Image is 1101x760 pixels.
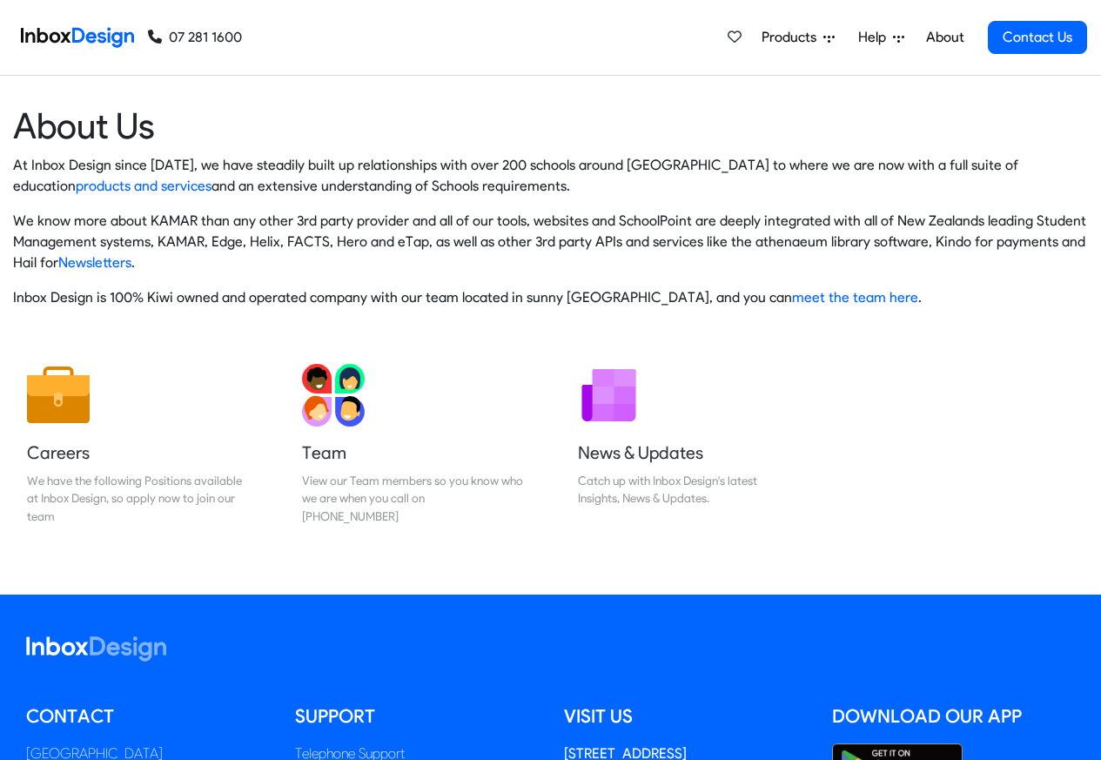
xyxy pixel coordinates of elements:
h5: Download our App [832,703,1075,730]
span: Help [858,27,893,48]
p: We know more about KAMAR than any other 3rd party provider and all of our tools, websites and Sch... [13,211,1088,273]
img: 2022_01_13_icon_job.svg [27,364,90,427]
h5: News & Updates [578,441,799,465]
a: 07 281 1600 [148,27,242,48]
a: Help [851,20,911,55]
h5: Visit us [564,703,807,730]
img: 2022_01_13_icon_team.svg [302,364,365,427]
p: Inbox Design is 100% Kiwi owned and operated company with our team located in sunny [GEOGRAPHIC_D... [13,287,1088,308]
a: News & Updates Catch up with Inbox Design's latest Insights, News & Updates. [564,350,813,539]
heading: About Us [13,104,1088,148]
h5: Team [302,441,523,465]
div: View our Team members so you know who we are when you call on [PHONE_NUMBER] [302,472,523,525]
img: 2022_01_12_icon_newsletter.svg [578,364,641,427]
a: Products [755,20,842,55]
div: Catch up with Inbox Design's latest Insights, News & Updates. [578,472,799,508]
h5: Contact [26,703,269,730]
a: Team View our Team members so you know who we are when you call on [PHONE_NUMBER] [288,350,537,539]
span: Products [762,27,823,48]
img: logo_inboxdesign_white.svg [26,636,166,662]
a: Careers We have the following Positions available at Inbox Design, so apply now to join our team [13,350,262,539]
a: About [921,20,969,55]
h5: Support [295,703,538,730]
h5: Careers [27,441,248,465]
div: We have the following Positions available at Inbox Design, so apply now to join our team [27,472,248,525]
a: products and services [76,178,211,194]
a: meet the team here [792,289,918,306]
a: Newsletters [58,254,131,271]
a: Contact Us [988,21,1087,54]
p: At Inbox Design since [DATE], we have steadily built up relationships with over 200 schools aroun... [13,155,1088,197]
